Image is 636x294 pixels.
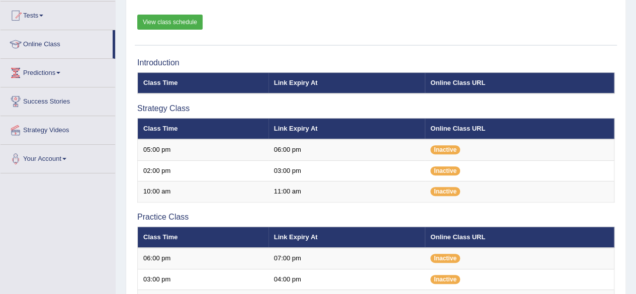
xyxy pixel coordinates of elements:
td: 02:00 pm [138,160,268,181]
td: 07:00 pm [268,248,425,269]
th: Online Class URL [425,118,614,139]
a: Online Class [1,30,113,55]
td: 05:00 pm [138,139,268,160]
h3: Strategy Class [137,104,614,113]
a: Tests [1,2,115,27]
th: Class Time [138,227,268,248]
th: Class Time [138,118,268,139]
span: Inactive [430,187,460,196]
td: 03:00 pm [268,160,425,181]
td: 03:00 pm [138,269,268,290]
td: 06:00 pm [268,139,425,160]
td: 11:00 am [268,181,425,203]
th: Link Expiry At [268,72,425,93]
th: Class Time [138,72,268,93]
th: Online Class URL [425,227,614,248]
span: Inactive [430,254,460,263]
span: Inactive [430,145,460,154]
th: Link Expiry At [268,118,425,139]
span: Inactive [430,275,460,284]
a: Strategy Videos [1,116,115,141]
a: Predictions [1,59,115,84]
h3: Practice Class [137,213,614,222]
a: Success Stories [1,87,115,113]
a: View class schedule [137,15,203,30]
th: Link Expiry At [268,227,425,248]
span: Inactive [430,166,460,175]
th: Online Class URL [425,72,614,93]
td: 06:00 pm [138,248,268,269]
td: 04:00 pm [268,269,425,290]
td: 10:00 am [138,181,268,203]
h3: Introduction [137,58,614,67]
a: Your Account [1,145,115,170]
